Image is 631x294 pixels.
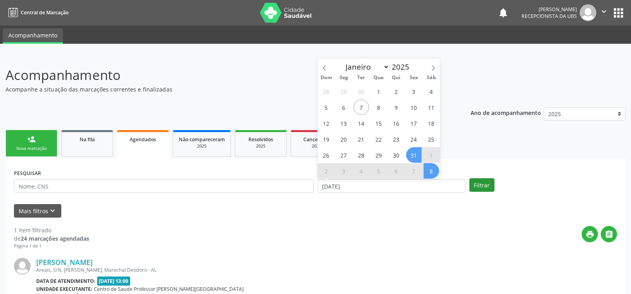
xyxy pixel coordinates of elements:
span: Novembro 5, 2025 [371,163,387,179]
span: Outubro 17, 2025 [406,115,422,131]
span: Outubro 22, 2025 [371,131,387,147]
button: apps [611,6,625,20]
span: Outubro 7, 2025 [354,99,369,115]
img: img [14,258,31,275]
span: Outubro 29, 2025 [371,147,387,163]
span: Outubro 10, 2025 [406,99,422,115]
span: Outubro 9, 2025 [389,99,404,115]
img: img [580,4,596,21]
span: Novembro 4, 2025 [354,163,369,179]
span: Outubro 3, 2025 [406,84,422,99]
span: Outubro 2, 2025 [389,84,404,99]
span: Outubro 30, 2025 [389,147,404,163]
span: Outubro 23, 2025 [389,131,404,147]
span: Outubro 27, 2025 [336,147,352,163]
b: Data de atendimento: [36,278,96,284]
i:  [600,7,608,16]
span: Sáb [422,75,440,80]
span: Agendados [130,136,156,143]
span: Outubro 18, 2025 [424,115,439,131]
span: Outubro 4, 2025 [424,84,439,99]
span: Novembro 2, 2025 [318,163,334,179]
i:  [605,230,613,239]
span: Outubro 14, 2025 [354,115,369,131]
span: Na fila [80,136,95,143]
span: Outubro 20, 2025 [336,131,352,147]
button: Filtrar [469,178,494,192]
div: Areais, S/N, [PERSON_NAME], Marechal Deodoro - AL [36,267,498,273]
button:  [596,4,611,21]
span: Outubro 21, 2025 [354,131,369,147]
span: Outubro 11, 2025 [424,99,439,115]
input: Year [389,62,416,72]
button: notifications [498,7,509,18]
p: Acompanhe a situação das marcações correntes e finalizadas [6,85,440,93]
div: de [14,234,89,243]
input: Selecione um intervalo [318,179,465,193]
div: 2025 [241,143,281,149]
strong: 24 marcações agendadas [21,235,89,242]
p: Ano de acompanhamento [471,107,541,117]
span: Setembro 30, 2025 [354,84,369,99]
span: Novembro 3, 2025 [336,163,352,179]
a: [PERSON_NAME] [36,258,93,267]
span: Outubro 12, 2025 [318,115,334,131]
button: Mais filtroskeyboard_arrow_down [14,204,61,218]
span: Novembro 8, 2025 [424,163,439,179]
span: Central de Marcação [21,9,68,16]
div: [PERSON_NAME] [522,6,577,13]
span: Seg [335,75,352,80]
span: Sex [405,75,422,80]
span: Outubro 13, 2025 [336,115,352,131]
button:  [601,226,617,242]
span: Recepcionista da UBS [522,13,577,19]
span: Ter [352,75,370,80]
span: Novembro 7, 2025 [406,163,422,179]
a: Central de Marcação [6,6,68,19]
span: Setembro 28, 2025 [318,84,334,99]
span: Novembro 1, 2025 [424,147,439,163]
span: Outubro 25, 2025 [424,131,439,147]
i: print [586,230,594,239]
span: Setembro 29, 2025 [336,84,352,99]
span: Outubro 19, 2025 [318,131,334,147]
span: Outubro 5, 2025 [318,99,334,115]
div: Nova marcação [12,146,51,152]
b: Unidade executante: [36,286,92,292]
span: Não compareceram [179,136,225,143]
span: Centro de Saude Professor [PERSON_NAME][GEOGRAPHIC_DATA] [94,286,244,292]
a: Acompanhamento [3,28,63,44]
div: 2025 [297,143,336,149]
label: PESQUISAR [14,167,41,179]
div: person_add [27,135,36,144]
span: Resolvidos [248,136,273,143]
i: keyboard_arrow_down [48,206,57,215]
span: Qua [370,75,387,80]
span: Outubro 8, 2025 [371,99,387,115]
span: Outubro 26, 2025 [318,147,334,163]
span: Novembro 6, 2025 [389,163,404,179]
span: Outubro 6, 2025 [336,99,352,115]
span: Qui [387,75,405,80]
div: 2025 [179,143,225,149]
span: Outubro 15, 2025 [371,115,387,131]
span: Dom [318,75,335,80]
span: Outubro 24, 2025 [406,131,422,147]
span: Outubro 31, 2025 [406,147,422,163]
span: Outubro 16, 2025 [389,115,404,131]
span: Outubro 1, 2025 [371,84,387,99]
select: Month [342,61,390,72]
button: print [582,226,598,242]
div: 1 item filtrado [14,226,89,234]
input: Nome, CNS [14,179,314,193]
span: [DATE] 13:00 [97,276,131,286]
div: Página 1 de 1 [14,243,89,249]
p: Acompanhamento [6,65,440,85]
span: Cancelados [303,136,330,143]
span: Outubro 28, 2025 [354,147,369,163]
